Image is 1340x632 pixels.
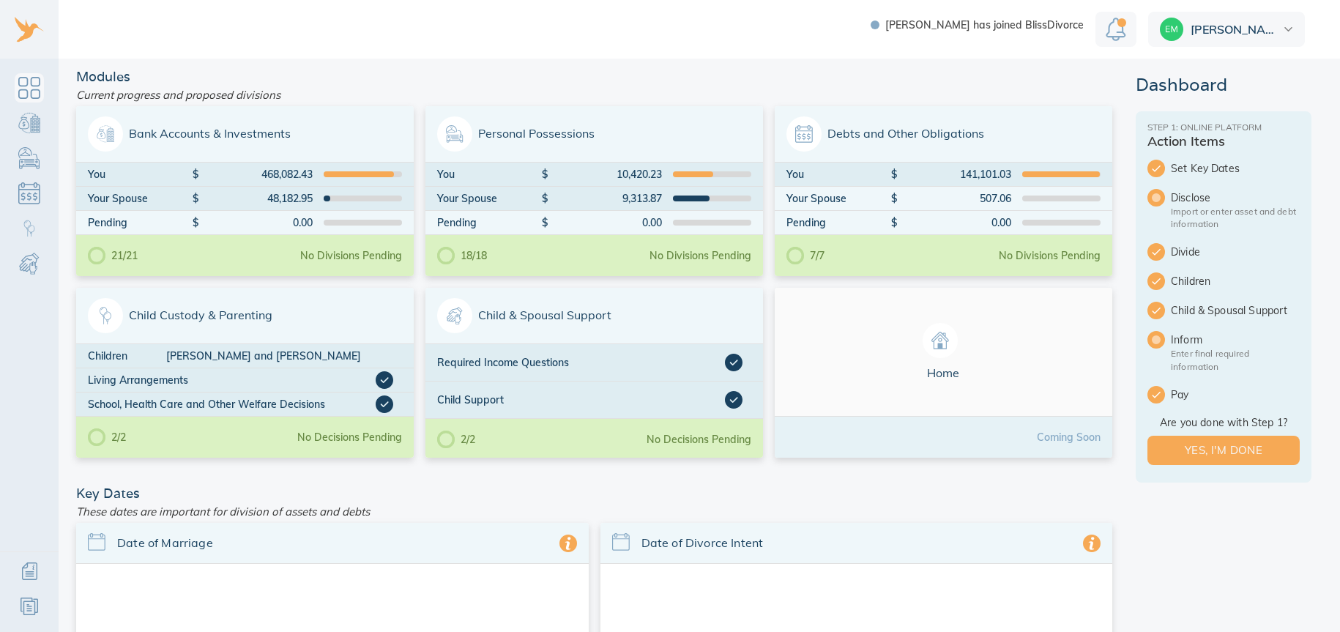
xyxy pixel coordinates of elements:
[1106,18,1126,41] img: Notification
[15,179,44,208] a: Debts & Obligations
[1136,76,1311,94] div: Dashboard
[437,116,751,152] span: Personal Possessions
[1171,274,1300,289] span: Children
[204,169,313,179] div: 468,082.43
[1171,441,1276,460] span: Yes, I'm done
[88,395,376,413] div: School, Health Care and Other Welfare Decisions
[1171,161,1300,176] span: Set Key Dates
[15,249,44,278] a: Child & Spousal Support
[88,298,402,333] span: Child Custody & Parenting
[88,247,138,264] div: 21/21
[553,193,662,204] div: 9,313.87
[786,116,1101,152] span: Debts and Other Obligations
[437,218,542,228] div: Pending
[1171,387,1300,402] span: Pay
[553,169,662,179] div: 10,420.23
[641,535,1084,551] span: Date of Divorce Intent
[647,434,751,445] div: No Decisions Pending
[902,193,1011,204] div: 507.06
[786,218,891,228] div: Pending
[775,288,1112,458] a: HomeComing Soon
[193,218,204,228] div: $
[437,391,725,409] div: Child Support
[1147,415,1300,430] span: Are you done with Step 1?
[885,20,1084,30] span: [PERSON_NAME] has joined BlissDivorce
[1037,432,1101,442] div: Coming Soon
[786,247,825,264] div: 7/7
[193,169,204,179] div: $
[88,428,126,446] div: 2/2
[425,288,763,458] a: Child & Spousal SupportRequired Income QuestionsChild Support2/2No Decisions Pending
[1171,303,1300,318] span: Child & Spousal Support
[70,83,1118,106] div: Current progress and proposed divisions
[70,70,1118,83] div: Modules
[1171,347,1300,372] p: Enter final required information
[1171,190,1300,205] span: Disclose
[15,557,44,586] a: Additional Information
[88,218,193,228] div: Pending
[15,108,44,138] a: Bank Accounts & Investments
[891,169,902,179] div: $
[437,431,475,448] div: 2/2
[437,169,542,179] div: You
[88,193,193,204] div: Your Spouse
[649,250,751,261] div: No Divisions Pending
[166,351,402,361] div: [PERSON_NAME] and [PERSON_NAME]
[15,73,44,103] a: Dashboard
[542,169,553,179] div: $
[425,106,763,276] a: Personal PossessionsYou$10,420.23Your Spouse$9,313.87Pending$0.0018/18No Divisions Pending
[297,432,402,442] div: No Decisions Pending
[1171,245,1300,259] span: Divide
[999,250,1101,261] div: No Divisions Pending
[76,106,414,276] a: Bank Accounts & InvestmentsYou$468,082.43Your Spouse$48,182.95Pending$0.0021/21No Divisions Pending
[88,351,166,361] div: Children
[553,218,662,228] div: 0.00
[204,193,313,204] div: 48,182.95
[88,116,402,152] span: Bank Accounts & Investments
[1284,27,1293,31] img: dropdown.svg
[15,214,44,243] a: Child Custody & Parenting
[891,218,902,228] div: $
[542,193,553,204] div: $
[1160,18,1183,41] img: dff2eac32212206a637384c23735ece3
[1191,23,1280,35] span: [PERSON_NAME]
[1147,123,1300,132] div: Step 1: Online Platform
[117,535,559,551] span: Date of Marriage
[902,218,1011,228] div: 0.00
[300,250,402,261] div: No Divisions Pending
[88,371,376,389] div: Living Arrangements
[70,487,1118,500] div: Key Dates
[70,500,1118,523] div: These dates are important for division of assets and debts
[775,106,1112,276] a: Debts and Other ObligationsYou$141,101.03Your Spouse$507.06Pending$0.007/7No Divisions Pending
[902,169,1011,179] div: 141,101.03
[76,288,414,458] a: Child Custody & ParentingChildren[PERSON_NAME] and [PERSON_NAME]Living ArrangementsSchool, Health...
[786,169,891,179] div: You
[1171,205,1300,230] p: Import or enter asset and debt information
[437,193,542,204] div: Your Spouse
[204,218,313,228] div: 0.00
[88,169,193,179] div: You
[437,247,487,264] div: 18/18
[1171,332,1300,347] span: Inform
[437,354,725,371] div: Required Income Questions
[437,298,751,333] span: Child & Spousal Support
[542,218,553,228] div: $
[15,592,44,621] a: Resources
[786,323,1101,381] span: Home
[1147,135,1300,148] div: Action Items
[786,193,891,204] div: Your Spouse
[1147,436,1300,465] button: Yes, I'm done
[891,193,902,204] div: $
[193,193,204,204] div: $
[15,144,44,173] a: Personal Possessions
